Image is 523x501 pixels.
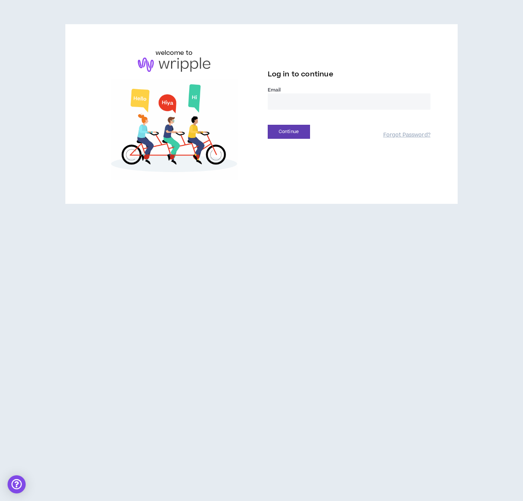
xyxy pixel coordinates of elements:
label: Email [268,87,430,93]
span: Log in to continue [268,70,333,79]
img: Welcome to Wripple [93,79,255,180]
h6: welcome to [156,48,193,57]
img: logo-brand.png [138,57,210,72]
button: Continue [268,125,310,139]
div: Open Intercom Messenger [8,475,26,493]
a: Forgot Password? [383,132,430,139]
